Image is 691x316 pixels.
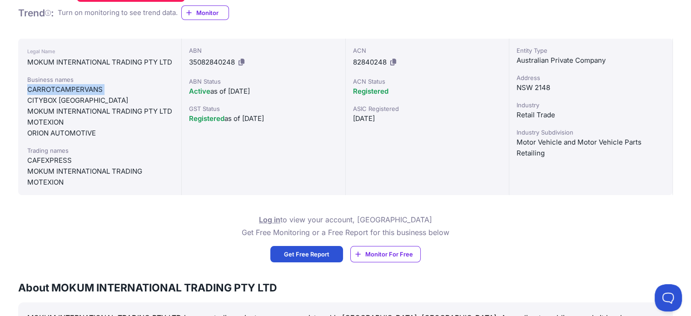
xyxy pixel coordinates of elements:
[353,104,502,113] div: ASIC Registered
[517,73,665,82] div: Address
[365,250,413,259] span: Monitor For Free
[27,128,172,139] div: ORION AUTOMOTIVE
[189,77,338,86] div: ABN Status
[353,87,388,95] span: Registered
[189,86,338,97] div: as of [DATE]
[353,113,502,124] div: [DATE]
[189,104,338,113] div: GST Status
[189,58,235,66] span: 35082840248
[27,166,172,177] div: MOKUM INTERNATIONAL TRADING
[27,155,172,166] div: CAFEXPRESS
[353,77,502,86] div: ACN Status
[353,58,387,66] span: 82840248
[242,213,449,239] p: to view your account, [GEOGRAPHIC_DATA] Get Free Monitoring or a Free Report for this business below
[27,46,172,57] div: Legal Name
[517,100,665,110] div: Industry
[27,106,172,117] div: MOKUM INTERNATIONAL TRADING PTY LTD
[27,177,172,188] div: MOTEXION
[58,8,178,18] div: Turn on monitoring to see trend data.
[517,128,665,137] div: Industry Subdivision
[655,284,682,311] iframe: Toggle Customer Support
[517,46,665,55] div: Entity Type
[189,113,338,124] div: as of [DATE]
[196,8,229,17] span: Monitor
[284,250,329,259] span: Get Free Report
[27,75,172,84] div: Business names
[27,57,172,68] div: MOKUM INTERNATIONAL TRADING PTY LTD
[270,246,343,262] a: Get Free Report
[353,46,502,55] div: ACN
[27,95,172,106] div: CITYBOX [GEOGRAPHIC_DATA]
[27,146,172,155] div: Trading names
[259,215,280,224] a: Log in
[181,5,229,20] a: Monitor
[350,246,421,262] a: Monitor For Free
[18,7,54,19] h1: Trend :
[27,117,172,128] div: MOTEXION
[517,82,665,93] div: NSW 2148
[18,281,673,295] h3: About MOKUM INTERNATIONAL TRADING PTY LTD
[27,84,172,95] div: CARROTCAMPERVANS
[517,137,665,159] div: Motor Vehicle and Motor Vehicle Parts Retailing
[517,55,665,66] div: Australian Private Company
[517,110,665,120] div: Retail Trade
[189,114,224,123] span: Registered
[189,46,338,55] div: ABN
[189,87,210,95] span: Active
